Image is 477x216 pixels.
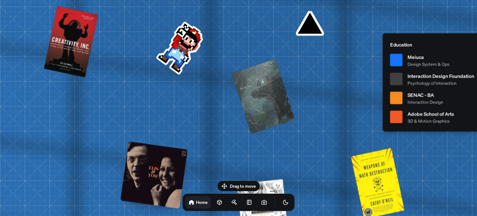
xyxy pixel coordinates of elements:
span: Adobe School of Arts [407,110,454,117]
span: Interaction Design [407,99,443,105]
span: SENAC - BA [407,91,443,99]
h1: Home [196,199,208,205]
span: Psychology of Interaction [407,80,474,86]
span: Meiuca [407,53,449,61]
span: Interaction Design Foundation [407,72,474,80]
span: Design System & Ops [407,61,449,67]
span: 3D & Motion Graphics [407,117,454,124]
button: Toggle Theme [279,196,292,209]
a: Home [185,196,211,209]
